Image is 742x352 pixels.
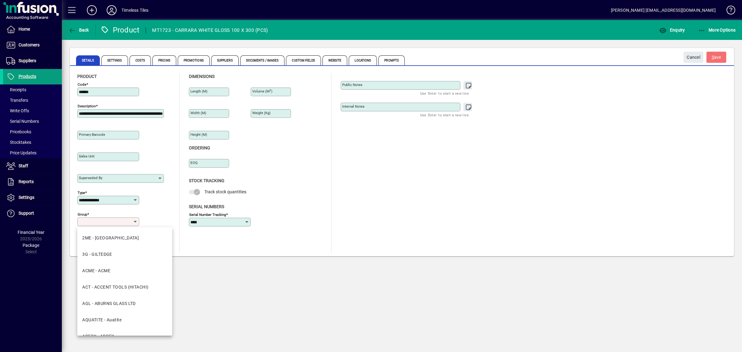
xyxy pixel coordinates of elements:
span: More Options [698,28,736,32]
span: Serial Numbers [189,204,224,209]
a: Settings [3,190,62,205]
span: Costs [130,55,151,65]
span: Pricebooks [6,129,31,134]
sup: 3 [270,89,271,92]
span: Serial Numbers [6,119,39,124]
mat-label: Width (m) [190,111,206,115]
a: Knowledge Base [722,1,734,21]
span: Transfers [6,98,28,103]
span: Settings [19,195,34,200]
span: Product [77,74,97,79]
span: Documents / Images [240,55,285,65]
mat-label: Internal Notes [342,104,365,109]
div: MT1723 - CARRARA WHITE GLOSS 100 X 300 (PCS) [152,25,268,35]
span: Price Updates [6,150,36,155]
div: ACME - ACME [82,268,110,274]
span: Cancel [687,52,700,62]
a: Write Offs [3,105,62,116]
mat-label: Volume (m ) [252,89,272,93]
mat-label: Public Notes [342,83,362,87]
div: AREDX - ARDEX [82,333,114,340]
button: More Options [697,24,737,36]
mat-option: 2ME - MIDDLE EARTH [77,230,172,246]
a: Home [3,22,62,37]
button: Cancel [684,52,703,63]
span: ave [712,52,721,62]
a: Reports [3,174,62,190]
div: AQUATITE - Auatite [82,317,122,323]
mat-label: Length (m) [190,89,207,93]
button: Back [67,24,91,36]
div: Timeless Tiles [122,5,148,15]
span: Website [322,55,348,65]
a: Serial Numbers [3,116,62,127]
a: Transfers [3,95,62,105]
mat-label: Code [78,82,86,87]
span: Stocktakes [6,140,31,145]
div: 3G - GILTEDGE [82,251,112,258]
a: Price Updates [3,148,62,158]
span: Enquiry [659,28,685,32]
span: Reports [19,179,34,184]
mat-option: 3G - GILTEDGE [77,246,172,263]
span: Promotions [178,55,210,65]
span: Pricing [152,55,176,65]
mat-label: Weight (Kg) [252,111,271,115]
span: Write Offs [6,108,29,113]
span: Track stock quantities [204,189,246,194]
mat-label: EOQ [190,161,198,165]
span: Custom Fields [286,55,321,65]
span: Locations [349,55,377,65]
mat-option: AQUATITE - Auatite [77,312,172,328]
span: Prompts [378,55,405,65]
mat-option: ACME - ACME [77,263,172,279]
span: Package [23,243,39,248]
span: Support [19,211,34,216]
span: S [712,55,714,60]
mat-option: AREDX - ARDEX [77,328,172,345]
mat-label: Height (m) [190,132,207,137]
span: Settings [101,55,128,65]
mat-label: Group [78,212,87,217]
span: Suppliers [211,55,239,65]
mat-label: Description [78,104,96,108]
div: ACT - ACCENT TOOLS (HITACHI) [82,284,148,290]
a: Customers [3,37,62,53]
span: Ordering [189,145,210,150]
span: Back [68,28,89,32]
button: Profile [102,5,122,16]
mat-label: Sales unit [79,154,95,158]
a: Staff [3,158,62,174]
mat-hint: Use 'Enter' to start a new line [420,111,469,118]
span: Dimensions [189,74,215,79]
mat-option: AGL - ABURNS GLASS LTD [77,295,172,312]
div: AGL - ABURNS GLASS LTD [82,300,136,307]
span: Customers [19,42,40,47]
div: Product [100,25,140,35]
span: Staff [19,163,28,168]
a: Stocktakes [3,137,62,148]
span: Receipts [6,87,26,92]
span: Home [19,27,30,32]
button: Enquiry [658,24,686,36]
mat-hint: Use 'Enter' to start a new line [420,90,469,97]
span: Stock Tracking [189,178,224,183]
span: Details [76,55,100,65]
a: Pricebooks [3,127,62,137]
div: 2ME - [GEOGRAPHIC_DATA] [82,235,139,241]
span: Suppliers [19,58,36,63]
mat-label: Primary barcode [79,132,105,137]
button: Add [82,5,102,16]
button: Save [706,52,726,63]
mat-label: Superseded by [79,176,102,180]
mat-option: ACT - ACCENT TOOLS (HITACHI) [77,279,172,295]
span: Products [19,74,36,79]
mat-label: Type [78,191,85,195]
div: [PERSON_NAME] [EMAIL_ADDRESS][DOMAIN_NAME] [611,5,716,15]
mat-label: Serial Number tracking [189,212,226,217]
a: Suppliers [3,53,62,69]
app-page-header-button: Back [62,24,96,36]
a: Receipts [3,84,62,95]
span: Financial Year [18,230,45,235]
a: Support [3,206,62,221]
